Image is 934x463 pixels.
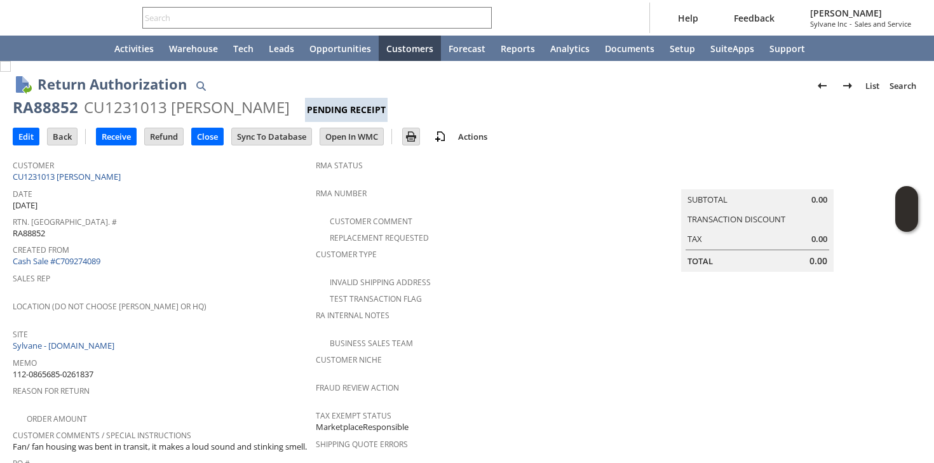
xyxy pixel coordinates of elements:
input: Refund [145,128,183,145]
a: Search [884,76,921,96]
span: - [849,19,852,29]
span: MarketplaceResponsible [316,421,409,433]
span: Reports [501,43,535,55]
a: Opportunities [302,36,379,61]
a: SuiteApps [703,36,762,61]
a: Customer Niche [316,354,382,365]
a: Reports [493,36,543,61]
a: Rtn. [GEOGRAPHIC_DATA]. # [13,217,117,227]
a: Reason For Return [13,386,90,396]
svg: Search [474,10,489,25]
div: CU1231013 [PERSON_NAME] [84,97,290,117]
svg: Shortcuts [53,41,69,56]
span: Sylvane Inc [810,19,847,29]
input: Search [143,10,474,25]
a: Business Sales Team [330,338,413,349]
div: Pending Receipt [305,98,388,122]
a: Subtotal [687,194,728,205]
a: Forecast [441,36,493,61]
a: Actions [453,131,492,142]
a: Test Transaction Flag [330,293,422,304]
img: Previous [815,78,830,93]
span: Sales and Service [855,19,911,29]
input: Edit [13,128,39,145]
a: Site [13,329,28,340]
a: Customer Comments / Special Instructions [13,430,191,441]
img: Next [840,78,855,93]
input: Open In WMC [320,128,383,145]
span: Analytics [550,43,590,55]
a: Date [13,189,32,199]
span: Opportunities [309,43,371,55]
span: Documents [605,43,654,55]
img: Print [403,129,419,144]
span: SuiteApps [710,43,754,55]
a: Leads [261,36,302,61]
a: Order Amount [27,413,87,424]
span: Fan/ fan housing was bent in transit, it makes a loud sound and stinking smell. [13,441,307,453]
span: 0.00 [811,194,827,206]
span: Customers [386,43,433,55]
a: Customer Comment [330,216,412,227]
span: 0.00 [809,255,827,267]
a: Analytics [543,36,597,61]
a: Location (Do Not Choose [PERSON_NAME] or HQ) [13,301,206,312]
svg: Recent Records [23,41,38,56]
span: RA88852 [13,227,45,239]
a: Documents [597,36,662,61]
span: Activities [114,43,154,55]
span: 112-0865685-0261837 [13,368,93,380]
a: Cash Sale #C709274089 [13,255,100,267]
input: Sync To Database [232,128,311,145]
input: Print [403,128,419,145]
a: Warehouse [161,36,226,61]
a: Total [687,255,713,267]
a: Customer [13,160,54,171]
a: Transaction Discount [687,213,785,225]
h1: Return Authorization [37,74,187,95]
caption: Summary [681,169,834,189]
a: Customer Type [316,249,377,260]
a: List [860,76,884,96]
a: CU1231013 [PERSON_NAME] [13,171,124,182]
iframe: Click here to launch Oracle Guided Learning Help Panel [895,186,918,232]
input: Back [48,128,77,145]
a: Created From [13,245,69,255]
a: Tax Exempt Status [316,410,391,421]
input: Close [192,128,223,145]
a: Setup [662,36,703,61]
div: RA88852 [13,97,78,117]
a: Tax [687,233,702,245]
a: Sylvane - [DOMAIN_NAME] [13,340,118,351]
span: Oracle Guided Learning Widget. To move around, please hold and drag [895,210,918,232]
a: Tech [226,36,261,61]
span: Leads [269,43,294,55]
a: Sales Rep [13,273,50,284]
span: Tech [233,43,254,55]
a: Replacement Requested [330,232,429,243]
a: RMA Number [316,188,367,199]
a: Memo [13,358,37,368]
span: Warehouse [169,43,218,55]
a: RMA Status [316,160,363,171]
span: [DATE] [13,199,37,211]
span: Forecast [449,43,485,55]
a: RA Internal Notes [316,310,389,321]
div: Shortcuts [46,36,76,61]
img: Quick Find [193,78,208,93]
a: Shipping Quote Errors [316,439,408,450]
svg: Home [84,41,99,56]
a: Support [762,36,813,61]
a: Fraud Review Action [316,382,399,393]
a: Activities [107,36,161,61]
img: add-record.svg [433,129,448,144]
span: [PERSON_NAME] [810,7,911,19]
span: Support [769,43,805,55]
a: Customers [379,36,441,61]
a: Invalid Shipping Address [330,277,431,288]
span: Setup [670,43,695,55]
span: Feedback [734,12,775,24]
a: Recent Records [15,36,46,61]
a: Home [76,36,107,61]
input: Receive [97,128,136,145]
